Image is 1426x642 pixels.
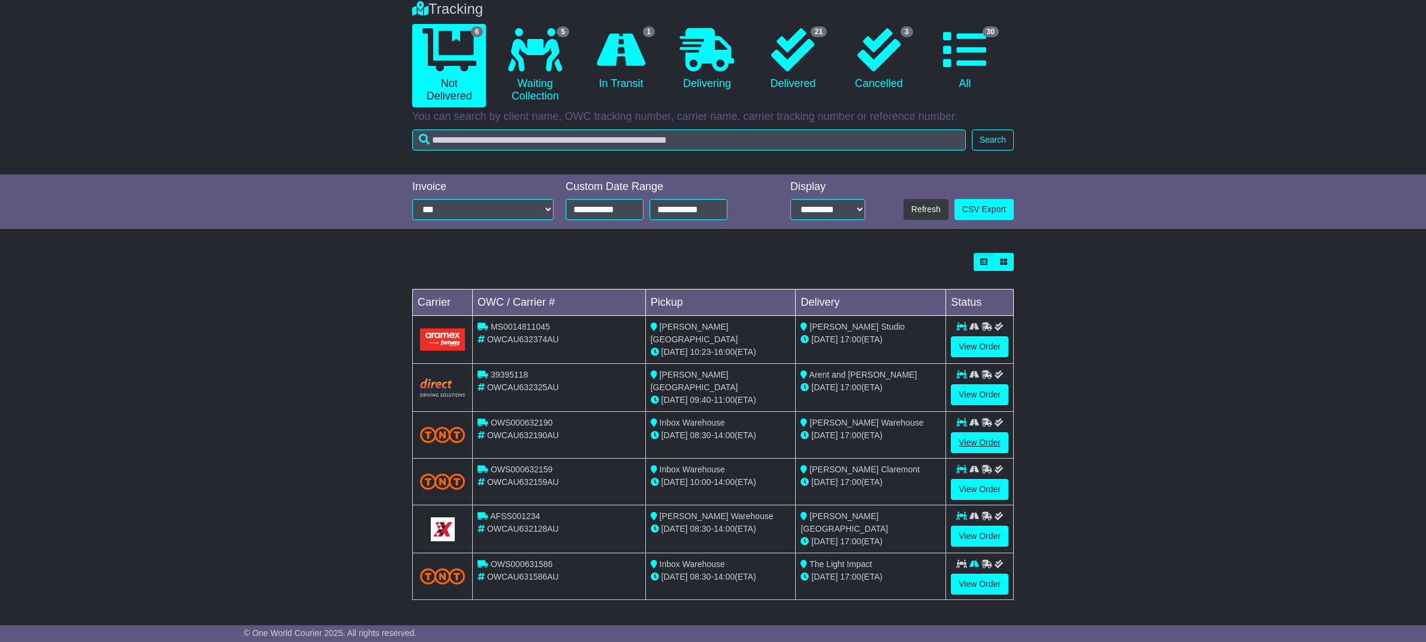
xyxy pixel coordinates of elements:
span: 21 [811,26,827,37]
a: 3 Cancelled [842,24,916,95]
span: 17:00 [840,477,861,487]
div: (ETA) [800,381,941,394]
span: Inbox Warehouse [660,418,725,427]
div: - (ETA) [651,394,791,406]
span: [DATE] [811,477,838,487]
span: OWS000631586 [491,559,553,569]
span: [DATE] [661,347,688,357]
span: OWCAU631586AU [487,572,559,581]
a: View Order [951,574,1008,595]
span: [DATE] [811,572,838,581]
span: AFSS001234 [490,511,540,521]
span: OWS000632159 [491,465,553,474]
span: 16:00 [714,347,735,357]
img: TNT_Domestic.png [420,568,465,584]
span: OWCAU632128AU [487,524,559,534]
td: Status [946,290,1014,316]
img: TNT_Domestic.png [420,427,465,443]
span: [DATE] [661,430,688,440]
span: OWCAU632190AU [487,430,559,440]
span: 17:00 [840,536,861,546]
button: Refresh [904,199,948,220]
span: 10:23 [690,347,711,357]
span: [PERSON_NAME] Warehouse [809,418,923,427]
span: [PERSON_NAME][GEOGRAPHIC_DATA] [800,511,888,534]
span: [PERSON_NAME][GEOGRAPHIC_DATA] [651,370,738,392]
span: 1 [643,26,655,37]
div: (ETA) [800,476,941,489]
span: OWCAU632374AU [487,334,559,344]
span: 17:00 [840,334,861,344]
span: [DATE] [811,382,838,392]
span: 3 [901,26,913,37]
span: The Light Impact [809,559,872,569]
div: - (ETA) [651,429,791,442]
div: Display [790,180,865,194]
td: OWC / Carrier # [473,290,646,316]
span: 10:00 [690,477,711,487]
a: 21 Delivered [756,24,830,95]
td: Delivery [796,290,946,316]
div: (ETA) [800,429,941,442]
a: View Order [951,336,1008,357]
div: - (ETA) [651,571,791,583]
p: You can search by client name, OWC tracking number, carrier name, carrier tracking number or refe... [412,110,1014,123]
div: (ETA) [800,535,941,548]
span: © One World Courier 2025. All rights reserved. [244,628,417,638]
span: 08:30 [690,572,711,581]
span: [DATE] [811,334,838,344]
span: 5 [557,26,569,37]
img: TNT_Domestic.png [420,474,465,490]
div: (ETA) [800,333,941,346]
span: [DATE] [661,477,688,487]
span: 6 [471,26,484,37]
a: View Order [951,479,1008,500]
span: [PERSON_NAME] Warehouse [660,511,774,521]
span: Inbox Warehouse [660,559,725,569]
img: GetCarrierServiceLogo [431,517,455,541]
span: 30 [983,26,999,37]
span: OWS000632190 [491,418,553,427]
span: 08:30 [690,524,711,534]
span: 17:00 [840,430,861,440]
div: - (ETA) [651,346,791,358]
img: Direct.png [420,378,465,396]
span: OWCAU632159AU [487,477,559,487]
a: View Order [951,432,1008,453]
span: [PERSON_NAME] Studio [809,322,905,331]
span: OWCAU632325AU [487,382,559,392]
a: View Order [951,526,1008,547]
span: 14:00 [714,572,735,581]
span: 14:00 [714,430,735,440]
span: [DATE] [661,572,688,581]
a: View Order [951,384,1008,405]
button: Search [972,129,1014,150]
a: 6 Not Delivered [412,24,486,107]
span: [DATE] [811,536,838,546]
a: CSV Export [954,199,1014,220]
span: 17:00 [840,572,861,581]
span: [DATE] [661,524,688,534]
span: 09:40 [690,395,711,405]
a: Delivering [670,24,744,95]
a: 1 In Transit [584,24,658,95]
a: 5 Waiting Collection [498,24,572,107]
span: 08:30 [690,430,711,440]
span: [PERSON_NAME] Claremont [809,465,920,474]
a: 30 All [928,24,1002,95]
div: - (ETA) [651,476,791,489]
span: Arent and [PERSON_NAME] [809,370,917,379]
span: 11:00 [714,395,735,405]
span: Inbox Warehouse [660,465,725,474]
td: Pickup [645,290,796,316]
img: Aramex.png [420,328,465,351]
td: Carrier [413,290,473,316]
span: 14:00 [714,524,735,534]
div: Invoice [412,180,554,194]
div: Custom Date Range [566,180,758,194]
span: 14:00 [714,477,735,487]
span: 39395118 [491,370,528,379]
span: [PERSON_NAME][GEOGRAPHIC_DATA] [651,322,738,344]
span: 17:00 [840,382,861,392]
div: Tracking [406,1,1020,18]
